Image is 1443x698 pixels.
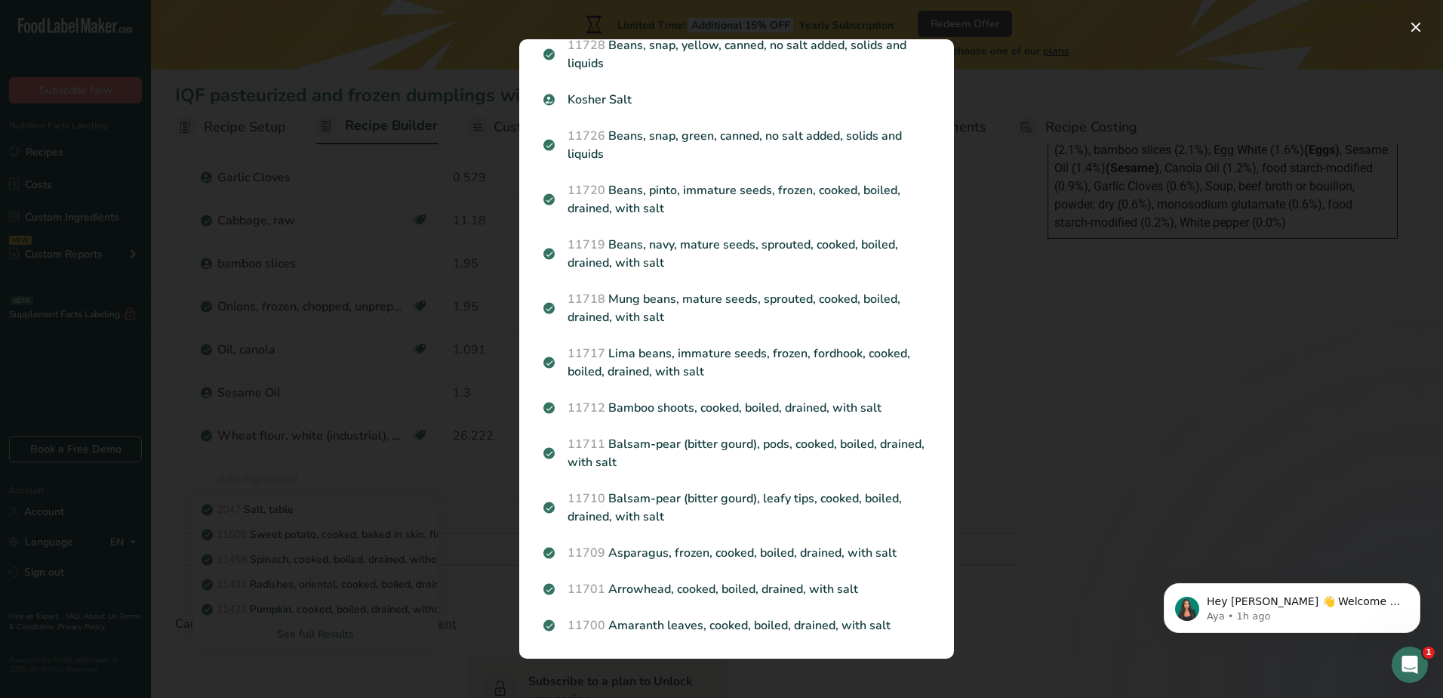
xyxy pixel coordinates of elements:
p: Balsam-pear (bitter gourd), leafy tips, cooked, boiled, drained, with salt [543,490,930,526]
span: 11720 [568,182,605,199]
p: Beans, snap, green, canned, no salt added, solids and liquids [543,127,930,163]
p: Bamboo shoots, cooked, boiled, drained, with salt [543,399,930,417]
span: 11709 [568,545,605,561]
p: Arrowhead, cooked, boiled, drained, with salt [543,580,930,598]
span: 11719 [568,236,605,253]
p: Asparagus, frozen, cooked, boiled, drained, with salt [543,544,930,562]
span: 11718 [568,291,605,307]
iframe: Intercom notifications message [1141,551,1443,657]
p: Beans, navy, mature seeds, sprouted, cooked, boiled, drained, with salt [543,236,930,272]
span: 11726 [568,128,605,144]
iframe: Intercom live chat [1392,647,1428,683]
p: Mung beans, mature seeds, sprouted, cooked, boiled, drained, with salt [543,290,930,326]
p: Beans, pinto, immature seeds, frozen, cooked, boiled, drained, with salt [543,181,930,218]
span: 1 [1423,647,1435,659]
span: 11711 [568,436,605,452]
span: 11700 [568,617,605,634]
p: Amaranth leaves, cooked, boiled, drained, with salt [543,616,930,635]
span: 11712 [568,400,605,416]
span: 11710 [568,490,605,507]
p: Kosher Salt [543,91,930,109]
p: Balsam-pear (bitter gourd), pods, cooked, boiled, drained, with salt [543,435,930,471]
p: Lima beans, immature seeds, frozen, fordhook, cooked, boiled, drained, with salt [543,344,930,381]
span: 11701 [568,581,605,598]
p: Beans, snap, yellow, canned, no salt added, solids and liquids [543,36,930,73]
span: 11717 [568,345,605,362]
span: 11728 [568,37,605,54]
